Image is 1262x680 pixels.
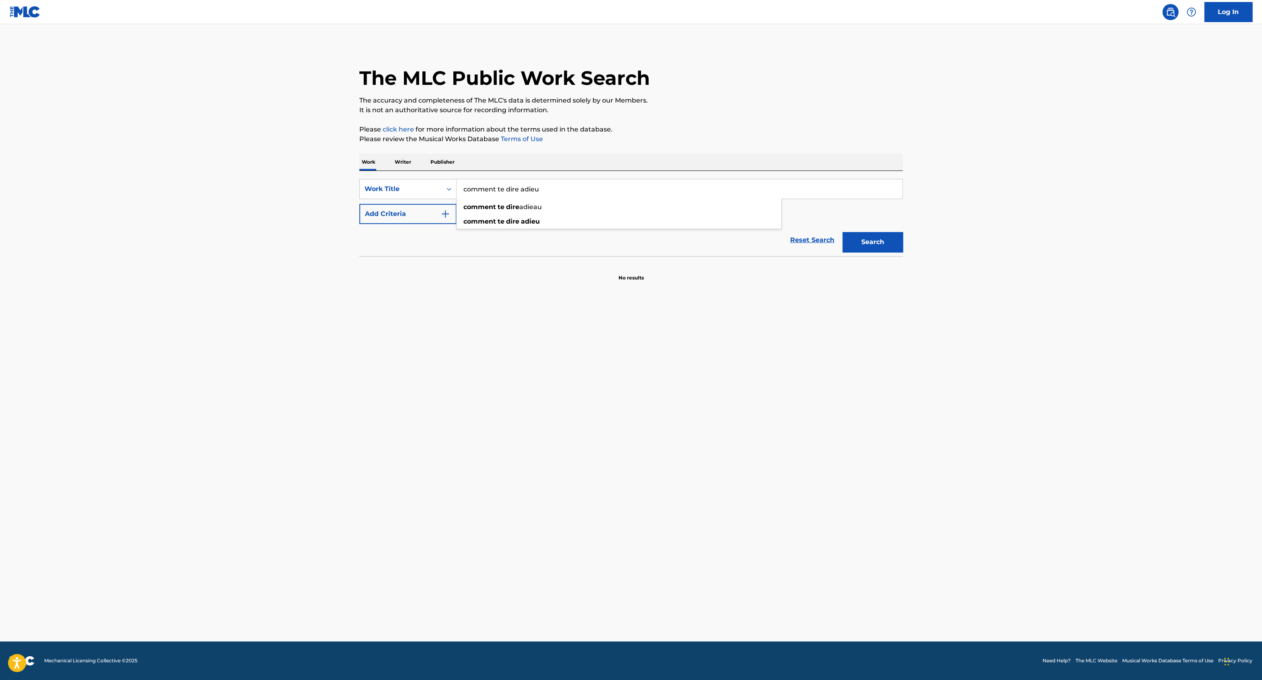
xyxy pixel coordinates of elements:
[359,125,903,134] p: Please for more information about the terms used in the database.
[1122,657,1213,664] a: Musical Works Database Terms of Use
[786,231,838,249] a: Reset Search
[498,203,504,211] strong: te
[499,135,543,143] a: Terms of Use
[1186,7,1196,17] img: help
[10,656,35,666] img: logo
[1204,2,1252,22] a: Log In
[1224,649,1229,674] div: Glisser
[359,204,457,224] button: Add Criteria
[365,184,437,194] div: Work Title
[1162,4,1178,20] a: Public Search
[619,265,644,281] p: No results
[1183,4,1199,20] div: Help
[10,6,41,18] img: MLC Logo
[359,105,903,115] p: It is not an authoritative source for recording information.
[359,134,903,144] p: Please review the Musical Works Database
[1166,7,1175,17] img: search
[359,96,903,105] p: The accuracy and completeness of The MLC's data is determined solely by our Members.
[1222,641,1262,680] iframe: Chat Widget
[44,657,137,664] span: Mechanical Licensing Collective © 2025
[359,66,650,90] h1: The MLC Public Work Search
[506,203,519,211] strong: dire
[359,154,378,171] p: Work
[463,218,496,225] strong: comment
[1076,657,1117,664] a: The MLC Website
[428,154,457,171] p: Publisher
[383,125,414,133] a: click here
[1043,657,1071,664] a: Need Help?
[519,203,542,211] span: adieau
[463,203,496,211] strong: comment
[842,232,903,252] button: Search
[392,154,414,171] p: Writer
[1218,657,1252,664] a: Privacy Policy
[506,218,519,225] strong: dire
[440,209,450,219] img: 9d2ae6d4665cec9f34b9.svg
[498,218,504,225] strong: te
[521,218,540,225] strong: adieu
[359,179,903,256] form: Search Form
[1222,641,1262,680] div: Widget de chat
